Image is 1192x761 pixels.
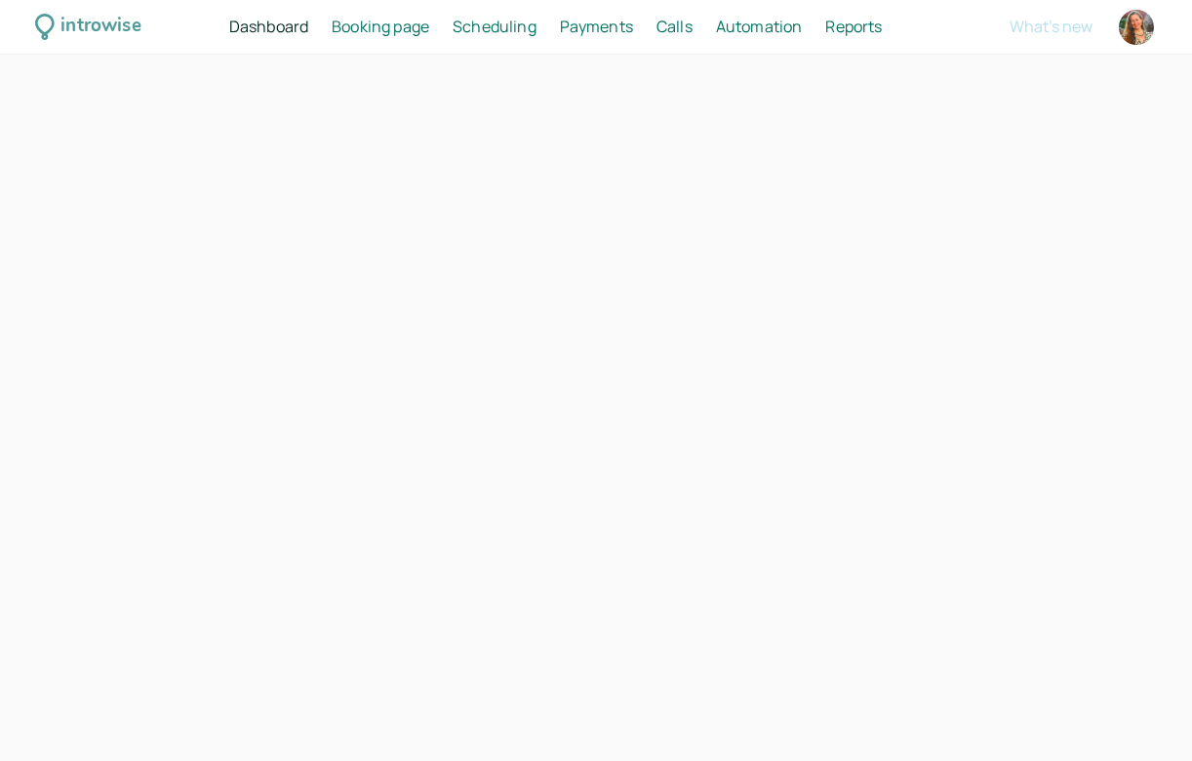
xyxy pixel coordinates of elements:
[716,15,803,40] a: Automation
[656,16,693,37] span: Calls
[332,15,429,40] a: Booking page
[453,15,536,40] a: Scheduling
[560,15,633,40] a: Payments
[825,16,882,37] span: Reports
[1010,18,1093,35] button: What's new
[1010,16,1093,37] span: What's new
[1094,667,1192,761] iframe: Chat Widget
[229,16,308,37] span: Dashboard
[825,15,882,40] a: Reports
[453,16,536,37] span: Scheduling
[35,12,141,42] a: introwise
[656,15,693,40] a: Calls
[60,12,140,42] div: introwise
[1116,7,1157,48] a: Account
[560,16,633,37] span: Payments
[332,16,429,37] span: Booking page
[716,16,803,37] span: Automation
[229,15,308,40] a: Dashboard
